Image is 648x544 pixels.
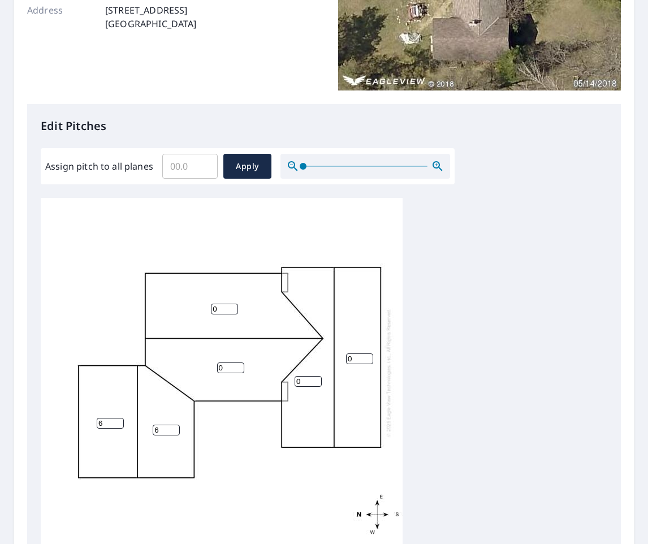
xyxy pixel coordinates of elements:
[41,118,607,135] p: Edit Pitches
[105,3,197,31] p: [STREET_ADDRESS] [GEOGRAPHIC_DATA]
[232,159,262,174] span: Apply
[223,154,271,179] button: Apply
[162,150,218,182] input: 00.0
[45,159,153,173] label: Assign pitch to all planes
[27,3,95,31] p: Address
